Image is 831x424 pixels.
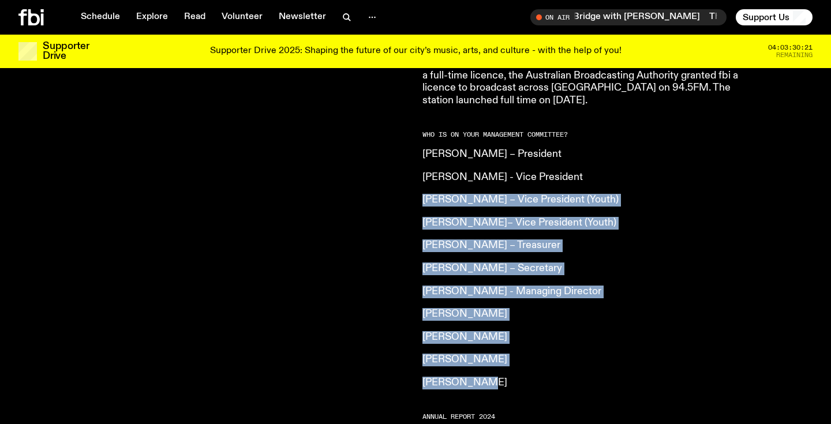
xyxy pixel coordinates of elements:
p: [PERSON_NAME] – Vice President (Youth) [422,194,755,207]
span: 04:03:30:21 [768,44,813,51]
p: Supporter Drive 2025: Shaping the future of our city’s music, arts, and culture - with the help o... [210,46,622,57]
a: Newsletter [272,9,333,25]
h3: Supporter Drive [43,42,89,61]
button: Support Us [736,9,813,25]
p: [PERSON_NAME] [422,331,755,344]
p: [PERSON_NAME] – President [422,148,755,161]
a: Schedule [74,9,127,25]
p: [PERSON_NAME] – Treasurer [422,239,755,252]
p: [PERSON_NAME] [422,308,755,321]
p: [PERSON_NAME] - Managing Director [422,286,755,298]
p: [PERSON_NAME] [422,354,755,366]
a: Explore [129,9,175,25]
h2: Annual report 2024 [422,414,755,420]
p: fbi [Free Broadcast Inc] was established in [DATE] and ran a series of month-long test broadcasts... [422,45,755,107]
span: Support Us [743,12,789,22]
h2: Who is on your management committee? [422,132,755,138]
span: Remaining [776,52,813,58]
a: Volunteer [215,9,269,25]
p: [PERSON_NAME]– Vice President (Youth) [422,217,755,230]
a: Read [177,9,212,25]
p: [PERSON_NAME] – Secretary [422,262,755,275]
button: On AirThe Bridge with [PERSON_NAME]The Bridge with [PERSON_NAME] [530,9,727,25]
p: [PERSON_NAME] - Vice President [422,171,755,184]
p: [PERSON_NAME] [422,377,755,389]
